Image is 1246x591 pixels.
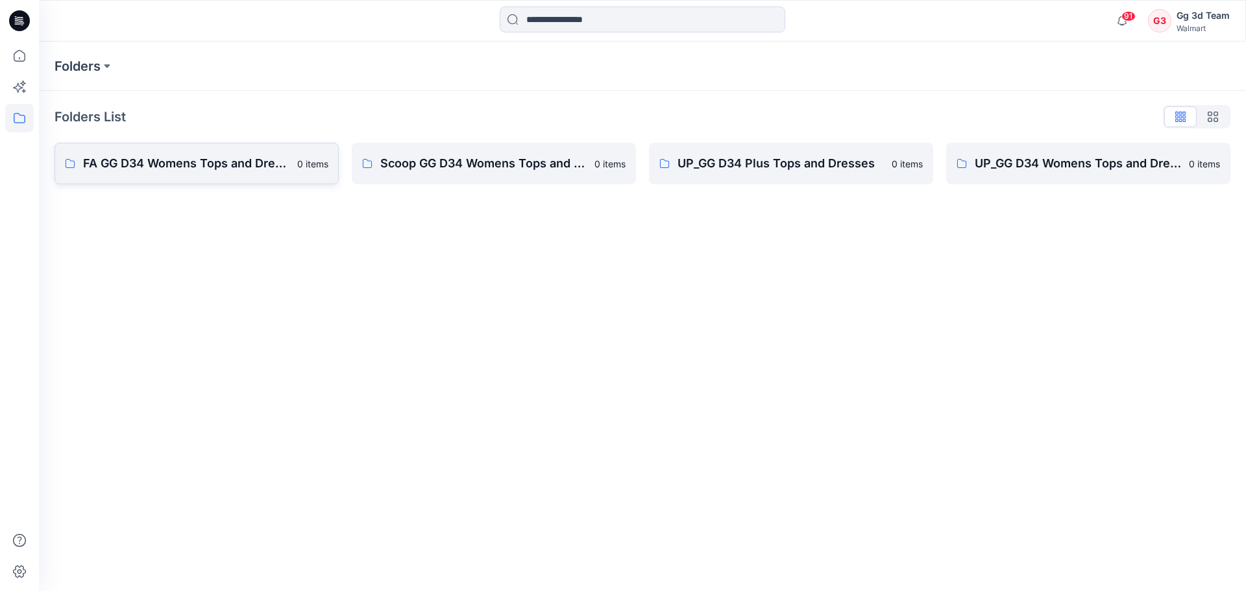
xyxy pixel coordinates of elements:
[1148,9,1171,32] div: G3
[678,154,884,173] p: UP_GG D34 Plus Tops and Dresses
[352,143,636,184] a: Scoop GG D34 Womens Tops and Dresses0 items
[892,157,923,171] p: 0 items
[55,107,126,127] p: Folders List
[83,154,289,173] p: FA GG D34 Womens Tops and Dresses
[1121,11,1136,21] span: 91
[1177,8,1230,23] div: Gg 3d Team
[297,157,328,171] p: 0 items
[1177,23,1230,33] div: Walmart
[594,157,626,171] p: 0 items
[649,143,933,184] a: UP_GG D34 Plus Tops and Dresses0 items
[1189,157,1220,171] p: 0 items
[380,154,587,173] p: Scoop GG D34 Womens Tops and Dresses
[55,143,339,184] a: FA GG D34 Womens Tops and Dresses0 items
[946,143,1230,184] a: UP_GG D34 Womens Tops and Dresses0 items
[975,154,1181,173] p: UP_GG D34 Womens Tops and Dresses
[55,57,101,75] a: Folders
